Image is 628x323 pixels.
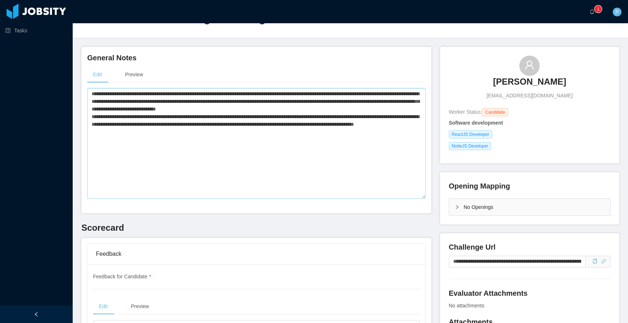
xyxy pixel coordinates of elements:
[449,109,482,115] span: Worker Status:
[5,23,67,38] a: icon: profileTasks
[589,9,595,14] i: icon: bell
[592,259,597,264] i: icon: copy
[595,5,602,13] sup: 1
[449,242,611,252] h4: Challenge Url
[93,298,113,315] div: Edit
[449,120,503,126] strong: Software development
[524,60,535,70] i: icon: user
[449,142,491,150] span: NodeJS Developer
[81,222,431,234] h3: Scorecard
[597,5,600,13] p: 1
[449,199,610,215] div: icon: rightNo Openings
[93,274,151,279] span: Feedback for Candidate
[449,288,611,298] h4: Evaluator Attachments
[592,258,597,265] div: Copy
[615,8,619,16] span: P
[449,130,492,138] span: ReactJS Developer
[487,92,573,100] span: [EMAIL_ADDRESS][DOMAIN_NAME]
[482,108,508,116] span: Candidate
[601,259,606,264] i: icon: link
[493,76,566,92] a: [PERSON_NAME]
[87,53,426,63] h4: General Notes
[449,181,510,191] h4: Opening Mapping
[96,244,417,264] div: Feedback
[455,205,459,209] i: icon: right
[601,258,606,264] a: icon: link
[119,66,149,83] div: Preview
[125,298,155,315] div: Preview
[87,66,108,83] div: Edit
[493,76,566,88] h3: [PERSON_NAME]
[449,302,611,310] div: No attachments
